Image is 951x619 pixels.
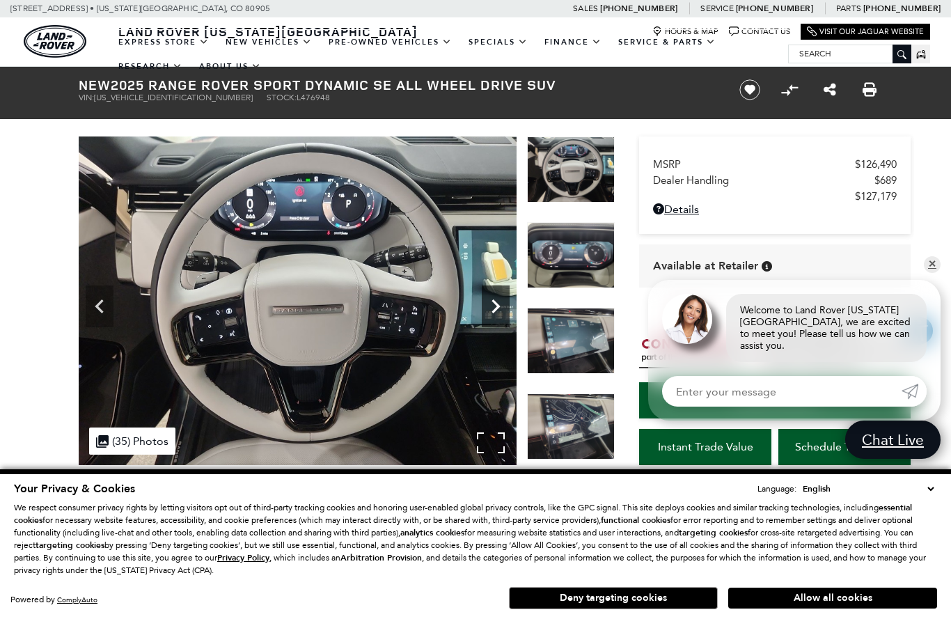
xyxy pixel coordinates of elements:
a: Start Your Deal [639,382,911,418]
button: Compare Vehicle [779,79,800,100]
u: Privacy Policy [217,552,269,563]
select: Language Select [799,482,937,496]
img: New 2025 Firenze Red LAND ROVER Dynamic SE image 20 [527,222,615,288]
img: New 2025 Firenze Red LAND ROVER Dynamic SE image 21 [527,308,615,374]
span: Dealer Handling [653,174,874,187]
button: Save vehicle [734,79,765,101]
a: Land Rover [US_STATE][GEOGRAPHIC_DATA] [110,23,426,40]
div: Welcome to Land Rover [US_STATE][GEOGRAPHIC_DATA], we are excited to meet you! Please tell us how... [726,294,927,362]
img: Agent profile photo [662,294,712,344]
a: Share this New 2025 Range Rover Sport Dynamic SE All Wheel Drive SUV [824,81,836,98]
button: Deny targeting cookies [509,587,718,609]
span: Land Rover [US_STATE][GEOGRAPHIC_DATA] [118,23,418,40]
a: Pre-Owned Vehicles [320,30,460,54]
a: New Vehicles [217,30,320,54]
span: $126,490 [855,158,897,171]
a: Finance [536,30,610,54]
a: Chat Live [845,421,941,459]
span: Instant Trade Value [658,440,753,453]
a: [STREET_ADDRESS] • [US_STATE][GEOGRAPHIC_DATA], CO 80905 [10,3,270,13]
a: Instant Trade Value [639,429,771,465]
span: Chat Live [855,430,931,449]
a: [PHONE_NUMBER] [600,3,677,14]
div: Previous [86,285,113,327]
span: L476948 [297,93,330,102]
span: [US_VEHICLE_IDENTIFICATION_NUMBER] [94,93,253,102]
span: Available at Retailer [653,258,758,274]
span: MSRP [653,158,855,171]
a: Submit [902,376,927,407]
span: $689 [874,174,897,187]
div: Vehicle is in stock and ready for immediate delivery. Due to demand, availability is subject to c... [762,261,772,272]
a: Hours & Map [652,26,718,37]
strong: targeting cookies [679,527,748,538]
a: ComplyAuto [57,595,97,604]
p: We respect consumer privacy rights by letting visitors opt out of third-party tracking cookies an... [14,501,937,577]
img: New 2025 Firenze Red LAND ROVER Dynamic SE image 22 [527,393,615,460]
a: Research [110,54,191,79]
a: Dealer Handling $689 [653,174,897,187]
input: Enter your message [662,376,902,407]
a: [PHONE_NUMBER] [863,3,941,14]
a: About Us [191,54,269,79]
img: New 2025 Firenze Red LAND ROVER Dynamic SE image 19 [527,136,615,203]
strong: analytics cookies [400,527,464,538]
a: $127,179 [653,190,897,203]
a: land-rover [24,25,86,58]
div: Powered by [10,595,97,604]
a: Details [653,203,897,216]
span: $127,179 [855,190,897,203]
input: Search [789,45,911,62]
span: Your Privacy & Cookies [14,481,135,496]
div: Language: [757,485,796,493]
a: Visit Our Jaguar Website [807,26,924,37]
h1: 2025 Range Rover Sport Dynamic SE All Wheel Drive SUV [79,77,716,93]
span: Schedule Test Drive [795,440,895,453]
img: Land Rover [24,25,86,58]
strong: targeting cookies [36,540,104,551]
img: New 2025 Firenze Red LAND ROVER Dynamic SE image 19 [79,136,517,465]
span: Sales [573,3,598,13]
a: Contact Us [729,26,790,37]
strong: Arbitration Provision [340,552,422,563]
button: Allow all cookies [728,588,937,609]
nav: Main Navigation [110,30,788,79]
a: Schedule Test Drive [778,429,911,465]
div: (35) Photos [89,428,175,455]
a: MSRP $126,490 [653,158,897,171]
a: [PHONE_NUMBER] [736,3,813,14]
span: Parts [836,3,861,13]
span: VIN: [79,93,94,102]
span: Stock: [267,93,297,102]
a: EXPRESS STORE [110,30,217,54]
div: Next [482,285,510,327]
a: Print this New 2025 Range Rover Sport Dynamic SE All Wheel Drive SUV [863,81,877,98]
a: Specials [460,30,536,54]
strong: New [79,75,111,94]
span: Service [700,3,733,13]
a: Service & Parts [610,30,724,54]
strong: functional cookies [601,515,670,526]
